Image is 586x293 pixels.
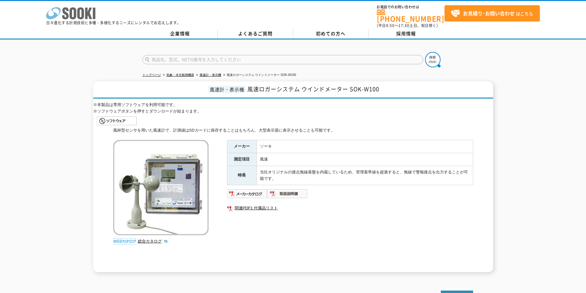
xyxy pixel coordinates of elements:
[227,189,267,199] img: メーカーカタログ
[425,52,440,67] img: btn_search.png
[208,86,246,93] span: 風速計・表示機
[444,5,540,22] a: お見積り･お問い合わせはこちら
[451,9,533,18] span: はこちら
[267,189,308,199] img: 取扱説明書
[257,140,473,153] td: ソーキ
[93,108,493,115] p: ※ソフトウェアボタンを押すとダウンロードが始まります。
[227,166,257,185] th: 特長
[257,166,473,185] td: 当社オリジナルの接点無線基盤を内蔵しているため、管理基準値を超過すると、無線で警報接点を出力することが可能です。
[369,29,444,38] a: 採用情報
[463,10,515,17] strong: お見積り･お問い合わせ
[293,29,369,38] a: 初めての方へ
[227,193,267,198] a: メーカーカタログ
[142,29,218,38] a: 企業情報
[222,72,296,78] li: 風速ロガーシステム ウインドメーター SOK-W100
[227,204,473,212] a: 関連PDF1 付属品リスト
[227,140,257,153] th: メーカー
[138,239,168,244] a: 総合カタログ
[46,21,181,25] p: 日々進化する計測技術と多種・多様化するニーズにレンタルでお応えします。
[113,238,136,244] img: webカタログ
[377,5,444,9] span: お電話でのお問い合わせは
[200,73,221,77] a: 風速計・表示機
[218,29,293,38] a: よくあるご質問
[257,153,473,166] td: 風速
[142,55,423,64] input: 商品名、型式、NETIS番号を入力してください
[316,30,345,37] span: 初めての方へ
[377,10,444,22] a: [PHONE_NUMBER]
[227,153,257,166] th: 測定項目
[386,23,395,28] span: 8:50
[267,193,308,198] a: 取扱説明書
[142,73,161,77] a: トップページ
[377,23,438,28] span: (平日 ～ 土日、祝日除く)
[93,102,493,108] p: ※本製品は専用ソフトウェアを利用可能です。
[247,85,379,93] span: 風速ロガーシステム ウインドメーター SOK-W100
[113,127,473,134] div: 風杯型センサを用いた風速計で、計測値はSDカードに保存することはもちろん、大型表示器に表示させることも可能です。
[97,116,137,126] img: sidemenu_btn_software_pc.gif
[113,140,209,235] img: 風速ロガーシステム ウインドメーター SOK-W100
[398,23,409,28] span: 17:30
[166,73,194,77] a: 気象・水文観測機器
